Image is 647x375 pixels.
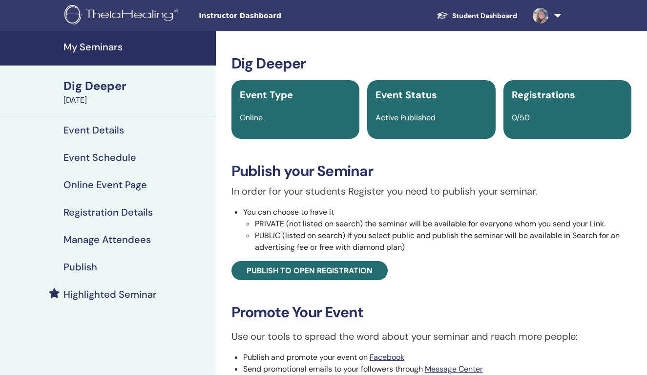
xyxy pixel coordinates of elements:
[63,179,147,191] h4: Online Event Page
[63,78,210,94] div: Dig Deeper
[231,261,388,280] a: Publish to open registration
[240,112,263,123] span: Online
[63,41,210,53] h4: My Seminars
[231,55,631,72] h3: Dig Deeper
[243,206,631,253] li: You can choose to have it
[243,363,631,375] li: Send promotional emails to your followers through
[63,206,153,218] h4: Registration Details
[437,11,448,20] img: graduation-cap-white.svg
[255,230,631,253] li: PUBLIC (listed on search) If you select public and publish the seminar will be available in Searc...
[425,364,483,374] a: Message Center
[58,78,216,106] a: Dig Deeper[DATE]
[247,265,373,276] span: Publish to open registration
[63,124,124,136] h4: Event Details
[199,11,345,21] span: Instructor Dashboard
[63,234,151,245] h4: Manage Attendees
[370,352,404,362] a: Facebook
[64,5,181,27] img: logo.png
[231,184,631,199] p: In order for your students Register you need to publish your seminar.
[255,218,631,230] li: PRIVATE (not listed on search) the seminar will be available for everyone whom you send your Link.
[533,8,548,23] img: default.jpg
[63,94,210,106] div: [DATE]
[63,261,97,273] h4: Publish
[429,7,525,25] a: Student Dashboard
[63,152,136,163] h4: Event Schedule
[376,88,437,101] span: Event Status
[63,288,157,300] h4: Highlighted Seminar
[243,352,631,363] li: Publish and promote your event on
[240,88,293,101] span: Event Type
[512,88,575,101] span: Registrations
[512,112,530,123] span: 0/50
[376,112,436,123] span: Active Published
[231,304,631,321] h3: Promote Your Event
[231,162,631,180] h3: Publish your Seminar
[231,329,631,344] p: Use our tools to spread the word about your seminar and reach more people:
